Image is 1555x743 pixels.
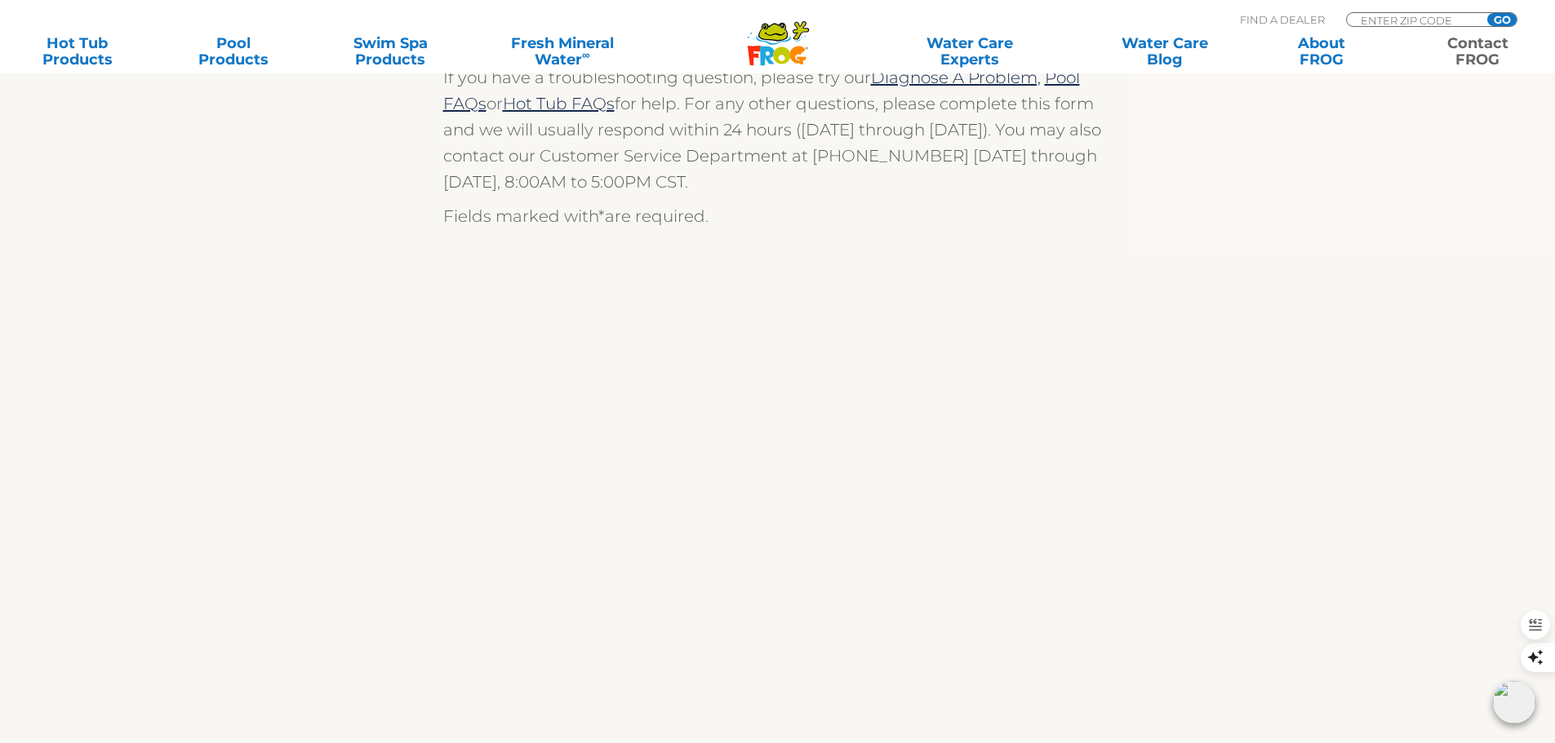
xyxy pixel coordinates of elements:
[1104,35,1225,68] a: Water CareBlog
[871,35,1069,68] a: Water CareExperts
[1359,13,1469,27] input: Zip Code Form
[330,35,451,68] a: Swim SpaProducts
[486,35,638,68] a: Fresh MineralWater∞
[16,35,138,68] a: Hot TubProducts
[1240,12,1325,27] p: Find A Dealer
[1260,35,1382,68] a: AboutFROG
[582,48,590,61] sup: ∞
[1417,35,1539,68] a: ContactFROG
[443,203,1113,229] p: Fields marked with are required.
[871,68,1041,87] a: Diagnose A Problem,
[1487,13,1517,26] input: GO
[1493,681,1535,723] img: openIcon
[503,94,615,113] a: Hot Tub FAQs
[173,35,295,68] a: PoolProducts
[443,64,1113,195] p: If you have a troubleshooting question, please try our or for help. For any other questions, plea...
